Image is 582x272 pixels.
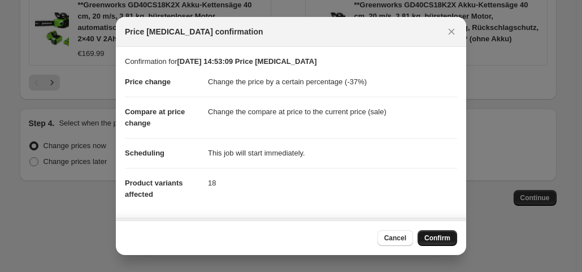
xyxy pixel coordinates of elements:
[125,107,185,127] span: Compare at price change
[377,230,413,246] button: Cancel
[125,56,457,67] p: Confirmation for
[125,26,263,37] span: Price [MEDICAL_DATA] confirmation
[177,57,316,66] b: [DATE] 14:53:09 Price [MEDICAL_DATA]
[208,97,457,127] dd: Change the compare at price to the current price (sale)
[418,230,457,246] button: Confirm
[208,67,457,97] dd: Change the price by a certain percentage (-37%)
[125,179,183,198] span: Product variants affected
[125,149,164,157] span: Scheduling
[384,234,406,243] span: Cancel
[444,24,459,40] button: Close
[208,138,457,168] dd: This job will start immediately.
[125,77,171,86] span: Price change
[424,234,450,243] span: Confirm
[208,168,457,198] dd: 18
